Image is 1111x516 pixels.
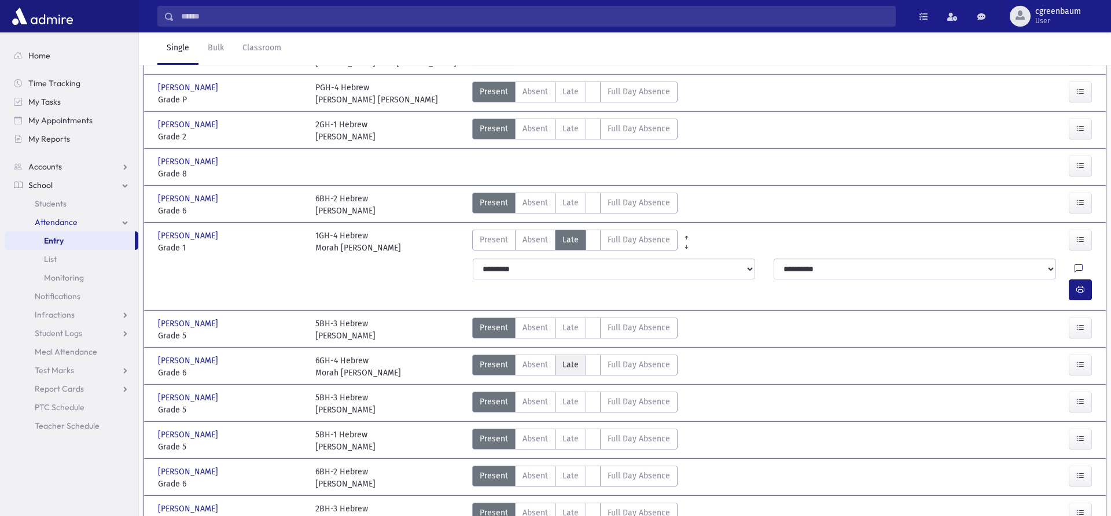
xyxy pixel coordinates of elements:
[158,318,220,330] span: [PERSON_NAME]
[523,359,548,371] span: Absent
[523,197,548,209] span: Absent
[608,396,670,408] span: Full Day Absence
[562,359,579,371] span: Late
[523,123,548,135] span: Absent
[158,82,220,94] span: [PERSON_NAME]
[35,328,82,338] span: Student Logs
[315,230,401,254] div: 1GH-4 Hebrew Morah [PERSON_NAME]
[562,322,579,334] span: Late
[608,197,670,209] span: Full Day Absence
[472,355,678,379] div: AttTypes
[5,74,138,93] a: Time Tracking
[5,250,138,268] a: List
[158,404,304,416] span: Grade 5
[44,254,57,264] span: List
[35,402,84,412] span: PTC Schedule
[480,433,508,445] span: Present
[5,130,138,148] a: My Reports
[5,46,138,65] a: Home
[608,123,670,135] span: Full Day Absence
[158,131,304,143] span: Grade 2
[608,470,670,482] span: Full Day Absence
[472,230,678,254] div: AttTypes
[523,470,548,482] span: Absent
[158,503,220,515] span: [PERSON_NAME]
[158,156,220,168] span: [PERSON_NAME]
[1035,16,1081,25] span: User
[480,197,508,209] span: Present
[28,78,80,89] span: Time Tracking
[315,119,376,143] div: 2GH-1 Hebrew [PERSON_NAME]
[158,330,304,342] span: Grade 5
[608,322,670,334] span: Full Day Absence
[472,193,678,217] div: AttTypes
[472,82,678,106] div: AttTypes
[35,198,67,209] span: Students
[562,234,579,246] span: Late
[523,322,548,334] span: Absent
[158,478,304,490] span: Grade 6
[28,161,62,172] span: Accounts
[9,5,76,28] img: AdmirePro
[315,429,376,453] div: 5BH-1 Hebrew [PERSON_NAME]
[5,157,138,176] a: Accounts
[608,234,670,246] span: Full Day Absence
[315,466,376,490] div: 6BH-2 Hebrew [PERSON_NAME]
[562,123,579,135] span: Late
[44,272,84,283] span: Monitoring
[158,168,304,180] span: Grade 8
[608,433,670,445] span: Full Day Absence
[480,396,508,408] span: Present
[158,94,304,106] span: Grade P
[608,359,670,371] span: Full Day Absence
[158,429,220,441] span: [PERSON_NAME]
[5,305,138,324] a: Infractions
[5,231,135,250] a: Entry
[28,115,93,126] span: My Appointments
[35,365,74,375] span: Test Marks
[480,123,508,135] span: Present
[523,86,548,98] span: Absent
[35,347,97,357] span: Meal Attendance
[5,342,138,361] a: Meal Attendance
[35,384,84,394] span: Report Cards
[158,441,304,453] span: Grade 5
[523,396,548,408] span: Absent
[315,392,376,416] div: 5BH-3 Hebrew [PERSON_NAME]
[5,417,138,435] a: Teacher Schedule
[5,379,138,398] a: Report Cards
[562,86,579,98] span: Late
[5,194,138,213] a: Students
[472,429,678,453] div: AttTypes
[472,392,678,416] div: AttTypes
[562,197,579,209] span: Late
[28,50,50,61] span: Home
[158,367,304,379] span: Grade 6
[472,466,678,490] div: AttTypes
[35,309,75,320] span: Infractions
[562,396,579,408] span: Late
[5,176,138,194] a: School
[315,82,438,106] div: PGH-4 Hebrew [PERSON_NAME] [PERSON_NAME]
[35,217,78,227] span: Attendance
[5,324,138,342] a: Student Logs
[158,355,220,367] span: [PERSON_NAME]
[158,193,220,205] span: [PERSON_NAME]
[562,433,579,445] span: Late
[35,421,100,431] span: Teacher Schedule
[198,32,233,65] a: Bulk
[480,234,508,246] span: Present
[158,466,220,478] span: [PERSON_NAME]
[480,359,508,371] span: Present
[28,97,61,107] span: My Tasks
[472,318,678,342] div: AttTypes
[28,134,70,144] span: My Reports
[523,433,548,445] span: Absent
[158,242,304,254] span: Grade 1
[5,398,138,417] a: PTC Schedule
[523,234,548,246] span: Absent
[480,322,508,334] span: Present
[158,230,220,242] span: [PERSON_NAME]
[5,361,138,379] a: Test Marks
[157,32,198,65] a: Single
